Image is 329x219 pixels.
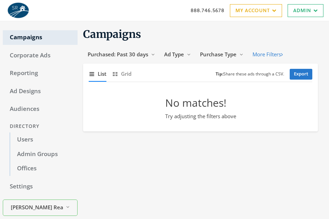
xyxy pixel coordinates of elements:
a: Audiences [3,102,78,116]
button: Purchase Type [195,48,248,61]
a: Offices [10,161,78,176]
small: Share these ads through a CSV. [216,71,284,78]
a: 888.746.5678 [191,7,224,14]
a: Reporting [3,66,78,81]
button: More Filters [248,48,287,61]
a: Settings [3,179,78,194]
a: My Account [230,4,282,17]
button: Ad Type [160,48,195,61]
span: List [98,70,106,78]
b: Tip: [216,71,223,77]
span: Purchase Type [200,51,236,58]
button: Purchased: Past 30 days [83,48,160,61]
button: Grid [112,66,131,81]
a: Corporate Ads [3,48,78,63]
button: [PERSON_NAME] Realty [3,200,78,216]
h2: No matches! [165,96,236,109]
a: Users [10,132,78,147]
a: Admin Groups [10,147,78,162]
a: Export [290,69,312,80]
div: Directory [3,120,78,133]
span: Ad Type [164,51,184,58]
button: List [89,66,106,81]
a: Ad Designs [3,84,78,99]
span: Purchased: Past 30 days [88,51,148,58]
img: Adwerx [6,2,31,19]
span: [PERSON_NAME] Realty [11,203,63,211]
a: Campaigns [3,30,78,45]
span: Campaigns [83,27,141,41]
span: Grid [121,70,131,78]
a: Admin [288,4,323,17]
p: Try adjusting the filters above [165,112,236,120]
